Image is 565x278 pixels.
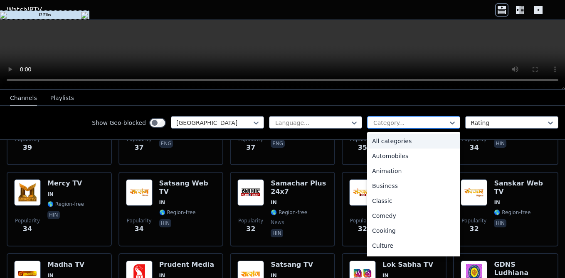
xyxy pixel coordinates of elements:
h6: Samachar Plus 24x7 [271,179,328,196]
span: Popularity [127,217,152,224]
span: IN [47,191,54,198]
p: hin [47,211,60,219]
span: 34 [469,143,479,153]
label: Show Geo-blocked [92,119,146,127]
img: Mercy TV [14,179,41,206]
span: 🌎 Region-free [159,209,196,216]
span: 32 [358,224,367,234]
div: Documentary [367,253,460,268]
div: All categories [367,134,460,149]
div: Classic [367,193,460,208]
p: hin [494,219,506,227]
span: 37 [134,143,143,153]
span: IN [494,199,500,206]
span: 🌎 Region-free [271,209,307,216]
p: hin [271,229,283,237]
span: Popularity [350,217,375,224]
h6: Lok Sabha TV [382,261,433,269]
h6: Satsang Web TV [159,179,216,196]
h6: Prudent Media [159,261,214,269]
span: 34 [134,224,143,234]
span: Popularity [238,217,263,224]
h6: Satsang TV [271,261,313,269]
p: eng [271,139,285,148]
button: Channels [10,90,37,106]
span: IN [271,199,277,206]
div: Culture [367,238,460,253]
img: Samachar Plus 24x7 [237,179,264,206]
span: 34 [23,224,32,234]
a: WatchIPTV [7,5,42,15]
div: Business [367,178,460,193]
span: 🌎 Region-free [494,209,530,216]
h6: Mercy TV [47,179,84,188]
h6: Madha TV [47,261,84,269]
span: Popularity [461,217,486,224]
h6: GDNS Ludhiana [494,261,551,277]
div: Cooking [367,223,460,238]
span: 35 [358,143,367,153]
p: eng [159,139,173,148]
p: hin [159,219,172,227]
img: Sanskar UK [349,179,376,206]
span: Popularity [15,217,40,224]
div: Comedy [367,208,460,223]
span: IN [159,199,165,206]
td: 12 Files [8,11,81,19]
span: 39 [23,143,32,153]
div: Automobiles [367,149,460,163]
span: 37 [246,143,255,153]
p: hin [494,139,506,148]
span: news [271,219,284,226]
span: 32 [469,224,479,234]
img: Sanskar Web TV [461,179,487,206]
img: Satsang Web TV [126,179,153,206]
img: close16.png [81,12,89,19]
button: Playlists [50,90,74,106]
span: 32 [246,224,255,234]
h6: Sanskar Web TV [494,179,551,196]
span: 🌎 Region-free [47,201,84,207]
div: Animation [367,163,460,178]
